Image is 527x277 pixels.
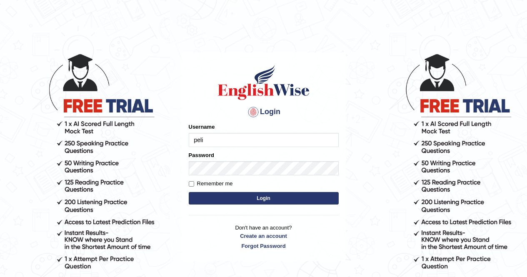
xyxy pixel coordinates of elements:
h4: Login [189,105,339,119]
button: Login [189,192,339,205]
label: Remember me [189,180,233,188]
p: Don't have an account? [189,224,339,250]
a: Forgot Password [189,242,339,250]
img: Logo of English Wise sign in for intelligent practice with AI [216,64,311,101]
input: Remember me [189,181,194,187]
label: Username [189,123,215,131]
label: Password [189,151,214,159]
a: Create an account [189,232,339,240]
